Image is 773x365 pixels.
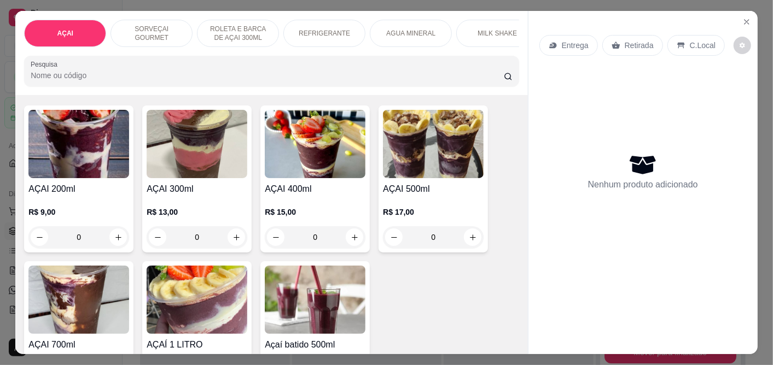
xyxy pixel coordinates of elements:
img: product-image [28,110,129,178]
p: R$ 13,00 [147,207,247,217]
p: AÇAI [57,29,73,38]
img: product-image [265,110,365,178]
input: Pesquisa [31,70,504,81]
p: R$ 15,00 [265,207,365,217]
h4: AÇAI 500ml [383,182,484,196]
p: REFRIGERANTE [299,29,350,38]
h4: Açaí batido 500ml [265,338,365,351]
img: product-image [383,110,484,178]
h4: AÇAÍ 1 LITRO [147,338,247,351]
img: product-image [147,266,247,334]
img: product-image [147,110,247,178]
p: Nenhum produto adicionado [588,178,698,191]
h4: AÇAI 400ml [265,182,365,196]
h4: AÇAI 300ml [147,182,247,196]
p: SORVEÇAI GOURMET [120,25,183,42]
h4: AÇAI 700ml [28,338,129,351]
img: product-image [265,266,365,334]
p: C.Local [690,40,716,51]
p: ROLETA E BARCA DE AÇAI 300ML [206,25,270,42]
p: R$ 17,00 [383,207,484,217]
button: decrease-product-quantity [734,37,751,54]
label: Pesquisa [31,60,61,69]
p: R$ 9,00 [28,207,129,217]
p: Entrega [562,40,589,51]
button: Close [738,13,755,31]
p: Retirada [625,40,654,51]
h4: AÇAI 200ml [28,182,129,196]
p: MILK SHAKE [478,29,517,38]
img: product-image [28,266,129,334]
p: AGUA MINERAL [386,29,435,38]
